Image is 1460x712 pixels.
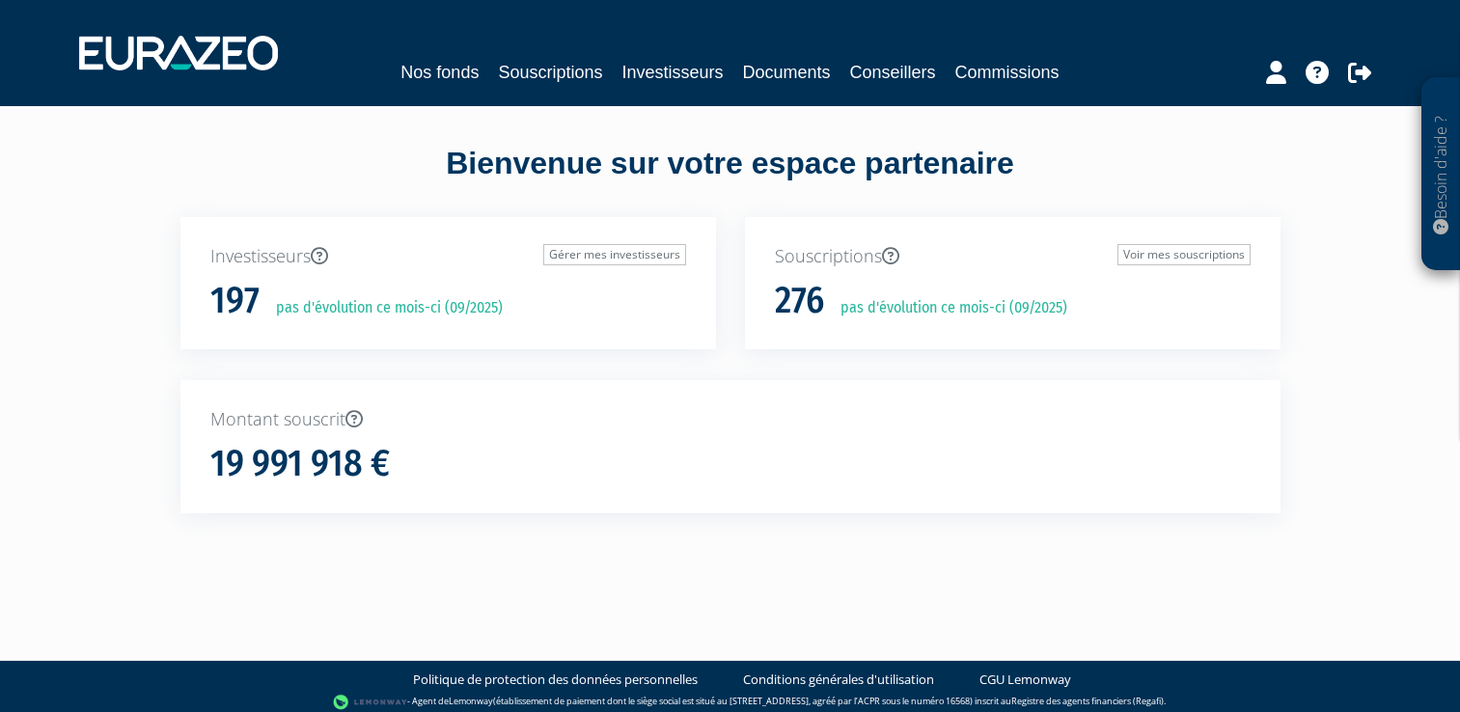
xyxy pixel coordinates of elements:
a: Souscriptions [498,59,602,86]
p: Besoin d'aide ? [1430,88,1452,261]
p: pas d'évolution ce mois-ci (09/2025) [262,297,503,319]
a: Politique de protection des données personnelles [413,671,698,689]
a: Lemonway [449,695,493,707]
a: Gérer mes investisseurs [543,244,686,265]
a: Nos fonds [400,59,479,86]
a: Conseillers [850,59,936,86]
p: Souscriptions [775,244,1251,269]
a: Voir mes souscriptions [1117,244,1251,265]
p: Investisseurs [210,244,686,269]
p: pas d'évolution ce mois-ci (09/2025) [827,297,1067,319]
a: Registre des agents financiers (Regafi) [1011,695,1164,707]
a: Conditions générales d'utilisation [743,671,934,689]
img: 1732889491-logotype_eurazeo_blanc_rvb.png [79,36,278,70]
h1: 276 [775,281,824,321]
h1: 197 [210,281,260,321]
a: Investisseurs [621,59,723,86]
h1: 19 991 918 € [210,444,390,484]
a: Documents [743,59,831,86]
a: CGU Lemonway [979,671,1071,689]
div: - Agent de (établissement de paiement dont le siège social est situé au [STREET_ADDRESS], agréé p... [19,693,1441,712]
div: Bienvenue sur votre espace partenaire [166,142,1295,217]
a: Commissions [955,59,1060,86]
p: Montant souscrit [210,407,1251,432]
img: logo-lemonway.png [333,693,407,712]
